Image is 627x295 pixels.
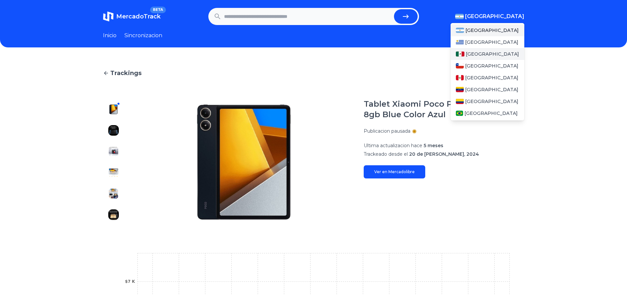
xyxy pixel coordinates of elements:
a: Ver en Mercadolibre [364,165,425,178]
img: Tablet Xiaomi Poco Pad 12.1´´ 256gb 8gb Blue Color Azul [108,167,119,178]
a: Argentina[GEOGRAPHIC_DATA] [451,24,524,36]
span: [GEOGRAPHIC_DATA] [466,51,519,57]
img: Brasil [456,111,463,116]
img: Peru [456,75,464,80]
a: Uruguay[GEOGRAPHIC_DATA] [451,36,524,48]
button: [GEOGRAPHIC_DATA] [455,13,524,20]
span: [GEOGRAPHIC_DATA] [465,27,519,34]
span: [GEOGRAPHIC_DATA] [465,86,518,93]
span: Trackeado desde el [364,151,408,157]
img: Argentina [456,28,464,33]
a: MercadoTrackBETA [103,11,161,22]
img: Tablet Xiaomi Poco Pad 12.1´´ 256gb 8gb Blue Color Azul [108,104,119,115]
span: [GEOGRAPHIC_DATA] [465,63,518,69]
span: 5 meses [424,143,443,148]
a: Inicio [103,32,117,40]
img: Chile [456,63,464,68]
span: 20 de [PERSON_NAME], 2024 [409,151,479,157]
a: Brasil[GEOGRAPHIC_DATA] [451,107,524,119]
span: [GEOGRAPHIC_DATA] [465,98,518,105]
span: [GEOGRAPHIC_DATA] [465,39,518,45]
h1: Tablet Xiaomi Poco Pad 12.1´´ 256gb 8gb Blue Color Azul [364,99,524,120]
img: Mexico [456,51,464,57]
span: Trackings [110,68,142,78]
a: Colombia[GEOGRAPHIC_DATA] [451,95,524,107]
tspan: $7 K [125,279,135,284]
span: [GEOGRAPHIC_DATA] [465,74,518,81]
img: Tablet Xiaomi Poco Pad 12.1´´ 256gb 8gb Blue Color Azul [108,146,119,157]
img: Tablet Xiaomi Poco Pad 12.1´´ 256gb 8gb Blue Color Azul [108,188,119,199]
img: Colombia [456,99,464,104]
p: Publicacion pausada [364,128,410,134]
img: MercadoTrack [103,11,114,22]
span: MercadoTrack [116,13,161,20]
a: Mexico[GEOGRAPHIC_DATA] [451,48,524,60]
span: BETA [150,7,166,13]
img: Tablet Xiaomi Poco Pad 12.1´´ 256gb 8gb Blue Color Azul [108,209,119,220]
a: Sincronizacion [124,32,162,40]
a: Chile[GEOGRAPHIC_DATA] [451,60,524,72]
img: Venezuela [456,87,464,92]
a: Trackings [103,68,524,78]
a: Peru[GEOGRAPHIC_DATA] [451,72,524,84]
span: [GEOGRAPHIC_DATA] [465,13,524,20]
img: Argentina [455,14,464,19]
a: Venezuela[GEOGRAPHIC_DATA] [451,84,524,95]
span: [GEOGRAPHIC_DATA] [464,110,518,117]
img: Tablet Xiaomi Poco Pad 12.1´´ 256gb 8gb Blue Color Azul [137,99,351,225]
img: Tablet Xiaomi Poco Pad 12.1´´ 256gb 8gb Blue Color Azul [108,125,119,136]
span: Ultima actualizacion hace [364,143,422,148]
img: Uruguay [456,40,464,45]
